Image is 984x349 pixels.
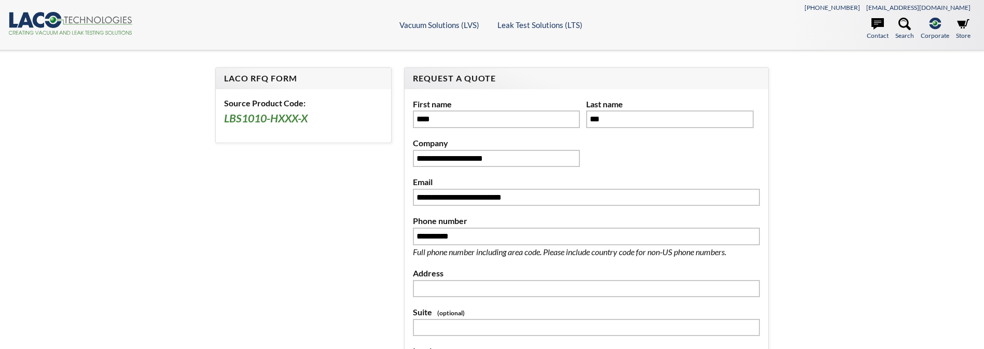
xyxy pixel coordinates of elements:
label: Suite [413,305,760,319]
span: Corporate [921,31,949,40]
label: Email [413,175,760,189]
a: Store [956,18,971,40]
h4: Request A Quote [413,73,760,84]
label: Company [413,136,580,150]
b: Source Product Code: [224,98,306,108]
a: Search [895,18,914,40]
a: [EMAIL_ADDRESS][DOMAIN_NAME] [866,4,971,11]
a: Leak Test Solutions (LTS) [497,20,583,30]
label: First name [413,97,580,111]
a: Contact [867,18,889,40]
label: Phone number [413,214,760,228]
a: Vacuum Solutions (LVS) [399,20,479,30]
h4: LACO RFQ Form [224,73,382,84]
h3: LBS1010-HXXX-X [224,111,382,126]
a: [PHONE_NUMBER] [805,4,860,11]
p: Full phone number including area code. Please include country code for non-US phone numbers. [413,245,760,259]
label: Last name [586,97,753,111]
label: Address [413,267,760,280]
